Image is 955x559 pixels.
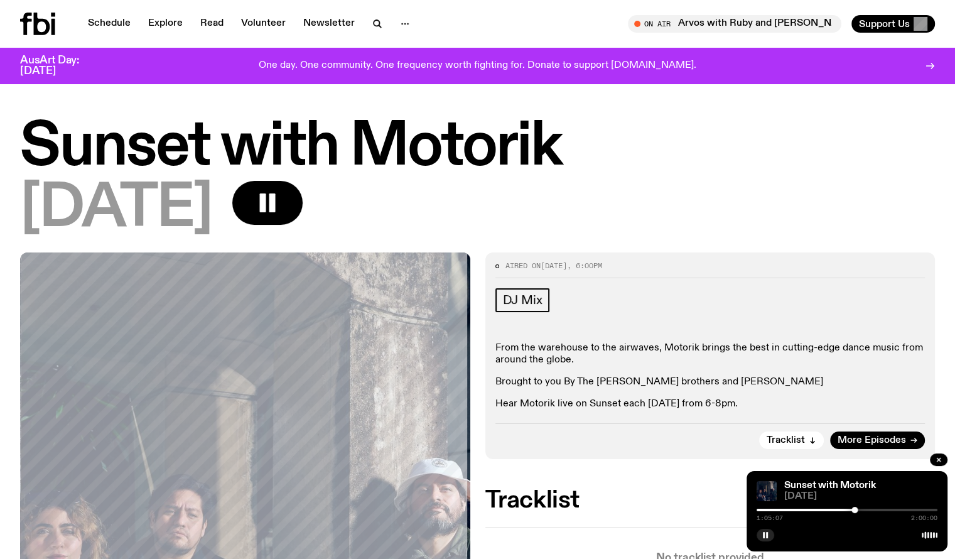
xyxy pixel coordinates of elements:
[784,492,937,501] span: [DATE]
[859,18,910,30] span: Support Us
[193,15,231,33] a: Read
[495,376,925,388] p: Brought to you By The [PERSON_NAME] brothers and [PERSON_NAME]
[838,436,906,445] span: More Episodes
[851,15,935,33] button: Support Us
[541,261,567,271] span: [DATE]
[296,15,362,33] a: Newsletter
[784,480,876,491] a: Sunset with Motorik
[567,261,602,271] span: , 6:00pm
[757,515,783,521] span: 1:05:07
[20,119,935,176] h1: Sunset with Motorik
[503,293,542,307] span: DJ Mix
[759,431,824,449] button: Tracklist
[767,436,805,445] span: Tracklist
[20,181,212,237] span: [DATE]
[259,60,696,72] p: One day. One community. One frequency worth fighting for. Donate to support [DOMAIN_NAME].
[495,342,925,366] p: From the warehouse to the airwaves, Motorik brings the best in cutting-edge dance music from arou...
[830,431,925,449] a: More Episodes
[20,55,100,77] h3: AusArt Day: [DATE]
[234,15,293,33] a: Volunteer
[628,15,841,33] button: On AirArvos with Ruby and [PERSON_NAME]
[485,489,936,512] h2: Tracklist
[911,515,937,521] span: 2:00:00
[141,15,190,33] a: Explore
[505,261,541,271] span: Aired on
[80,15,138,33] a: Schedule
[495,398,925,410] p: Hear Motorik live on Sunset each [DATE] from 6-8pm.
[495,288,550,312] a: DJ Mix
